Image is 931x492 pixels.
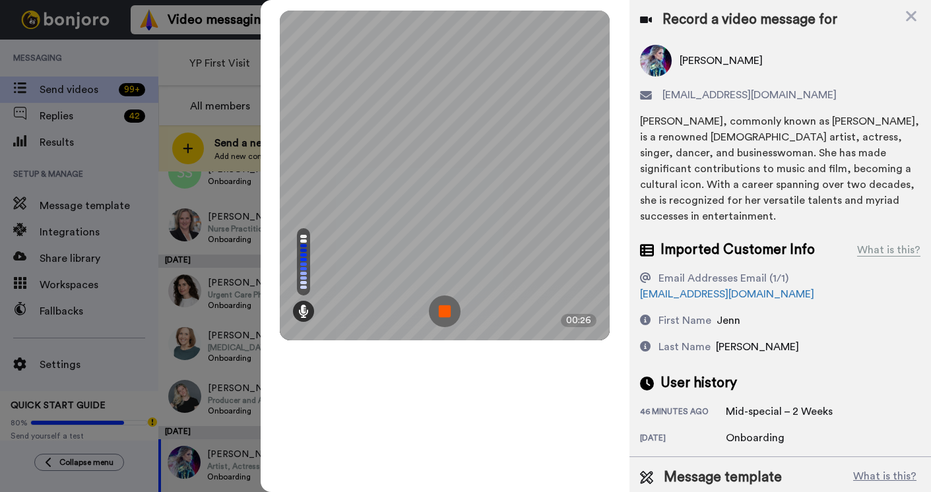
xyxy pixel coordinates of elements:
[664,468,782,487] span: Message template
[849,468,920,487] button: What is this?
[658,313,711,328] div: First Name
[662,87,837,103] span: [EMAIL_ADDRESS][DOMAIN_NAME]
[658,339,711,355] div: Last Name
[640,406,726,419] div: 46 minutes ago
[640,289,814,299] a: [EMAIL_ADDRESS][DOMAIN_NAME]
[716,342,799,352] span: [PERSON_NAME]
[717,315,740,326] span: Jenn
[857,242,920,258] div: What is this?
[726,404,833,419] div: Mid-special – 2 Weeks
[660,240,815,260] span: Imported Customer Info
[658,270,788,286] div: Email Addresses Email (1/1)
[726,430,792,446] div: Onboarding
[561,314,596,327] div: 00:26
[429,295,461,327] img: ic_record_stop.svg
[640,113,920,224] div: [PERSON_NAME], commonly known as [PERSON_NAME], is a renowned [DEMOGRAPHIC_DATA] artist, actress,...
[640,433,726,446] div: [DATE]
[660,373,737,393] span: User history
